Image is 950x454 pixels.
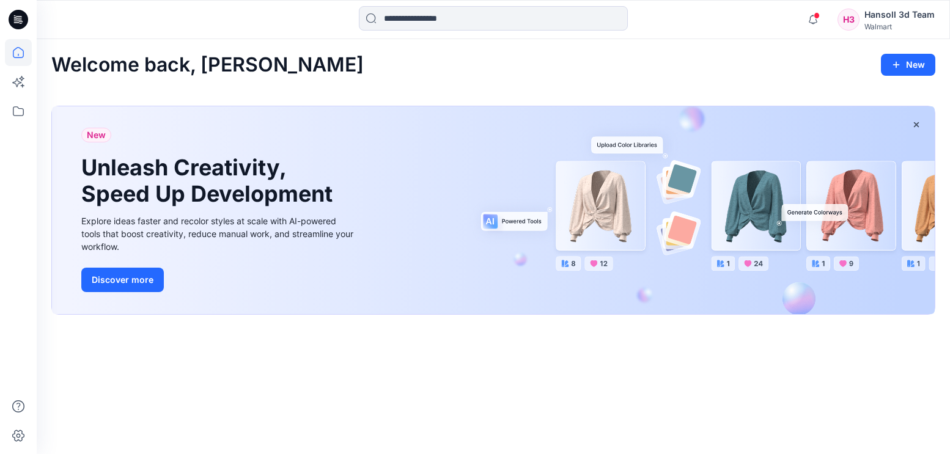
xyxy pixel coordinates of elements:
[864,7,935,22] div: Hansoll 3d Team
[81,214,356,253] div: Explore ideas faster and recolor styles at scale with AI-powered tools that boost creativity, red...
[81,155,338,207] h1: Unleash Creativity, Speed Up Development
[81,268,164,292] button: Discover more
[51,54,364,76] h2: Welcome back, [PERSON_NAME]
[87,128,106,142] span: New
[864,22,935,31] div: Walmart
[881,54,935,76] button: New
[838,9,860,31] div: H3
[81,268,356,292] a: Discover more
